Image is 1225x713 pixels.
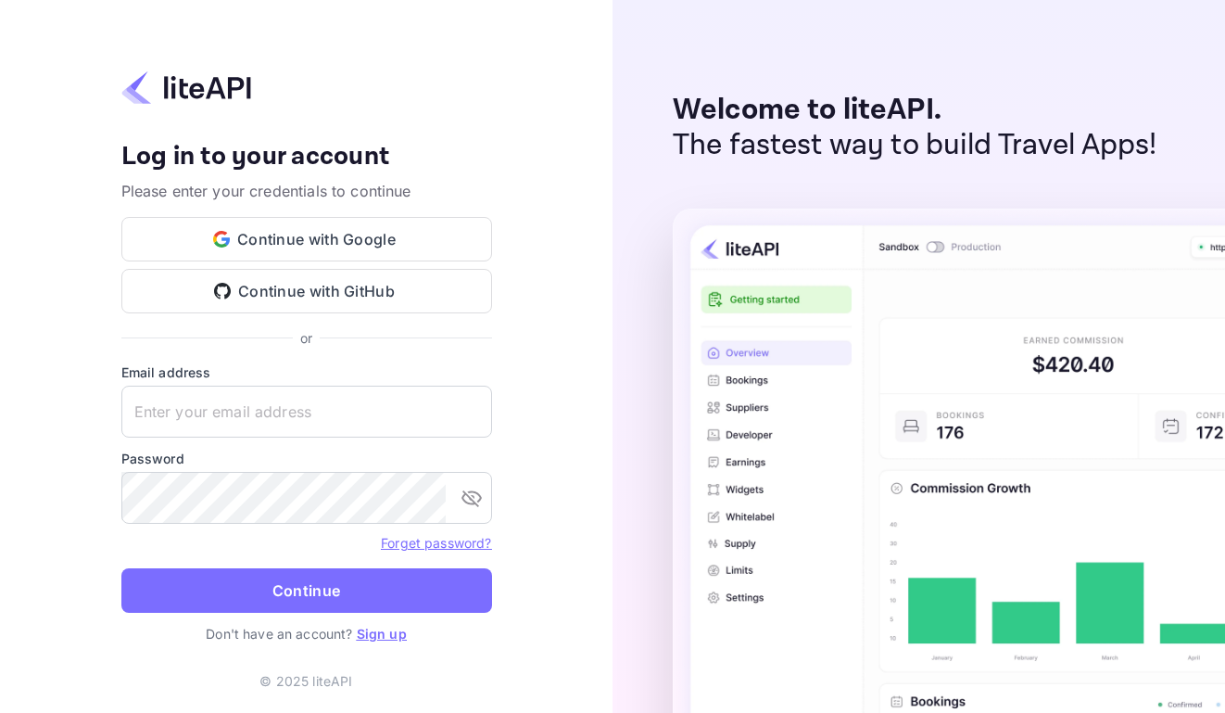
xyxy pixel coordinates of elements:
[121,386,492,438] input: Enter your email address
[673,128,1157,163] p: The fastest way to build Travel Apps!
[121,624,492,643] p: Don't have an account?
[121,568,492,613] button: Continue
[300,328,312,348] p: or
[357,626,407,642] a: Sign up
[453,479,490,516] button: toggle password visibility
[121,141,492,173] h4: Log in to your account
[381,535,491,551] a: Forget password?
[259,671,352,691] p: © 2025 liteAPI
[121,269,492,313] button: Continue with GitHub
[121,363,492,382] label: Email address
[121,217,492,261] button: Continue with Google
[381,533,491,552] a: Forget password?
[121,70,251,106] img: liteapi
[121,449,492,468] label: Password
[673,93,1157,128] p: Welcome to liteAPI.
[121,180,492,202] p: Please enter your credentials to continue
